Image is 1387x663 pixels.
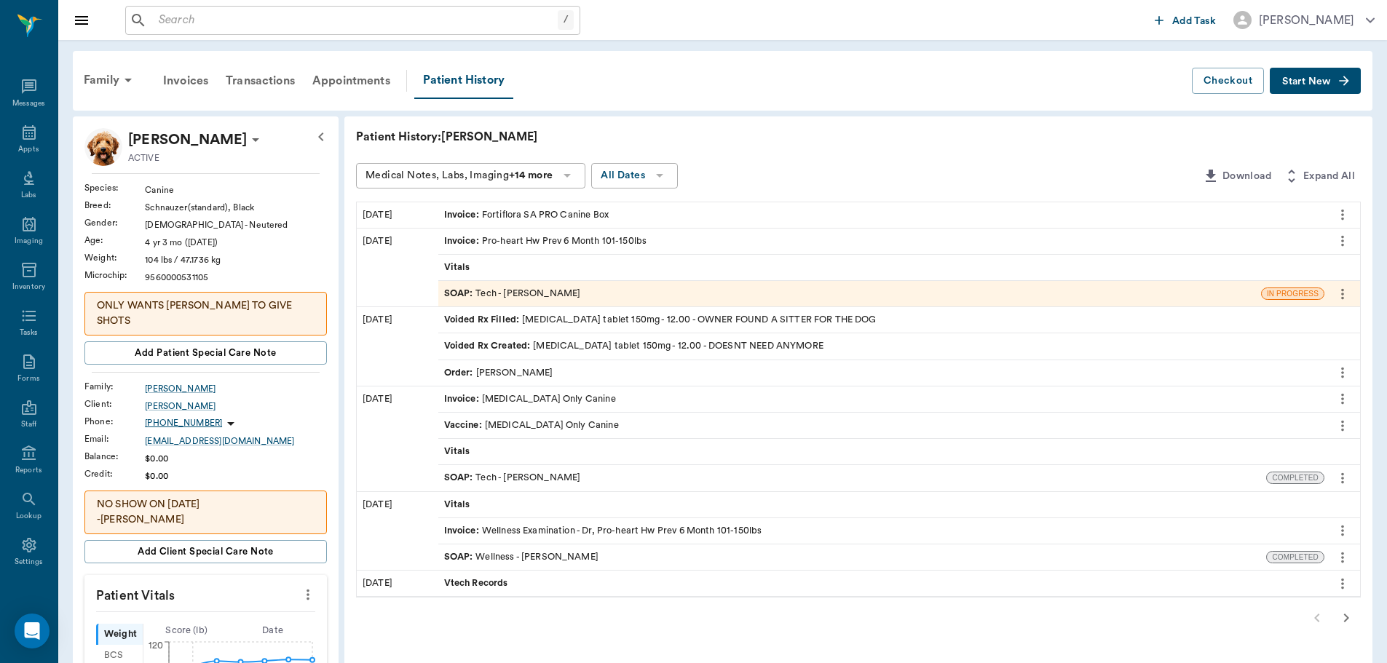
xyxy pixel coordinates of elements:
div: Fortiflora SA PRO Canine Box [444,208,609,222]
p: Patient Vitals [84,575,327,611]
button: more [1331,571,1354,596]
span: SOAP : [444,550,476,564]
div: Wellness Examination - Dr, Pro-heart Hw Prev 6 Month 101-150lbs [444,524,762,538]
div: Microchip : [84,269,145,282]
div: [MEDICAL_DATA] Only Canine [444,418,619,432]
tspan: 120 [148,641,162,650]
div: Tasks [20,327,38,338]
div: Wellness - [PERSON_NAME] [444,550,598,564]
div: Gender : [84,216,145,229]
button: Add patient Special Care Note [84,341,327,365]
span: SOAP : [444,287,476,301]
span: Voided Rx Filled : [444,313,523,327]
span: Vitals [444,261,473,274]
div: [DATE] [357,202,438,228]
button: All Dates [591,163,678,188]
div: Labs [21,190,36,201]
img: Profile Image [84,128,122,166]
span: Invoice : [444,208,482,222]
button: more [1331,545,1354,570]
p: ACTIVE [128,151,159,164]
a: Invoices [154,63,217,98]
button: more [1331,413,1354,438]
div: 104 lbs / 47.1736 kg [145,253,327,266]
span: Invoice : [444,234,482,248]
p: Patient History: [PERSON_NAME] [356,128,793,146]
div: Schnauzer(standard), Black [145,201,327,214]
span: Vaccine : [444,418,485,432]
div: Messages [12,98,46,109]
div: Weight [96,624,143,645]
span: COMPLETED [1267,472,1324,483]
div: Canine [145,183,327,196]
div: Age : [84,234,145,247]
div: Pro-heart Hw Prev 6 Month 101-150lbs [444,234,647,248]
div: Family [75,63,146,98]
span: Expand All [1303,167,1355,186]
span: IN PROGRESS [1262,288,1324,299]
button: more [1331,202,1354,227]
div: Date [229,624,316,638]
button: more [1331,229,1354,253]
div: Appointments [304,63,399,98]
span: Invoice : [444,392,482,406]
div: Phone : [84,415,145,428]
button: Start New [1270,68,1361,95]
div: Imaging [15,236,43,247]
div: Weight : [84,251,145,264]
span: SOAP : [444,471,476,485]
div: Balance : [84,450,145,463]
button: more [1331,466,1354,491]
div: [DATE] [357,307,438,386]
button: Checkout [1192,68,1264,95]
div: Medical Notes, Labs, Imaging [365,167,553,185]
span: Voided Rx Created : [444,339,534,353]
p: ONLY WANTS [PERSON_NAME] TO GIVE SHOTS [97,298,315,329]
a: Transactions [217,63,304,98]
div: Tech - [PERSON_NAME] [444,287,581,301]
div: Forms [17,373,39,384]
input: Search [153,10,558,31]
span: Vtech Records [444,576,511,590]
button: more [1331,282,1354,306]
button: [PERSON_NAME] [1222,7,1386,33]
a: [PERSON_NAME] [145,400,327,413]
button: Add Task [1149,7,1222,33]
div: [PERSON_NAME] [444,366,553,380]
div: Family : [84,380,145,393]
div: / [558,10,574,30]
button: Expand All [1277,163,1361,190]
div: [MEDICAL_DATA] tablet 150mg - 12.00 - DOESNT NEED ANYMORE [444,339,823,353]
div: Lookup [16,511,42,522]
p: NO SHOW ON [DATE] -[PERSON_NAME] [97,497,315,528]
div: $0.00 [145,452,327,465]
a: [PERSON_NAME] [145,382,327,395]
button: more [1331,360,1354,385]
span: Vitals [444,498,473,512]
div: [DATE] [357,386,438,491]
div: Credit : [84,467,145,480]
div: [DATE] [357,492,438,571]
div: [MEDICAL_DATA] Only Canine [444,392,616,406]
div: Waylon McKnight [128,128,247,151]
div: Client : [84,397,145,410]
a: [EMAIL_ADDRESS][DOMAIN_NAME] [145,434,327,448]
b: +14 more [509,170,553,180]
div: Species : [84,181,145,194]
p: [PHONE_NUMBER] [145,417,222,429]
div: Appts [18,144,39,155]
div: Patient History [414,63,513,99]
div: [DEMOGRAPHIC_DATA] - Neutered [145,218,327,231]
div: Settings [15,557,44,568]
div: Email : [84,432,145,445]
div: [PERSON_NAME] [1259,12,1354,29]
span: Add patient Special Care Note [135,345,276,361]
div: Inventory [12,282,45,293]
div: Reports [15,465,42,476]
span: Vitals [444,445,473,458]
